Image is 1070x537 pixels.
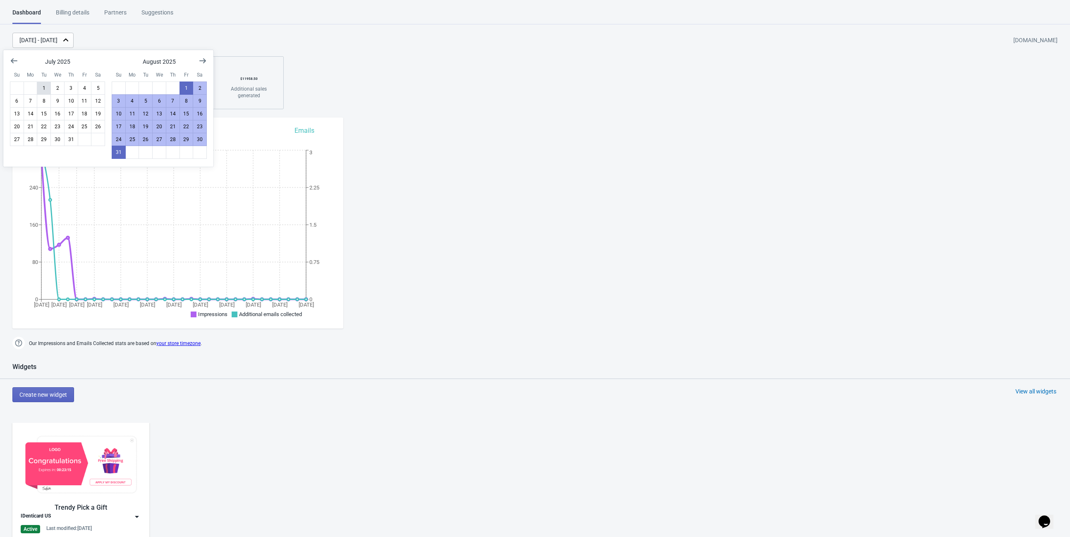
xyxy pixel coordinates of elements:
[139,133,153,146] button: August 26 2025
[50,133,65,146] button: July 30 2025
[7,53,22,68] button: Show previous month, June 2025
[272,302,287,308] tspan: [DATE]
[78,107,92,120] button: July 18 2025
[193,133,207,146] button: August 30 2025
[24,107,38,120] button: July 14 2025
[37,68,51,82] div: Tuesday
[193,302,208,308] tspan: [DATE]
[193,107,207,120] button: August 16 2025
[64,94,78,108] button: July 10 2025
[125,133,139,146] button: August 25 2025
[64,120,78,133] button: July 24 2025
[10,133,24,146] button: July 27 2025
[246,302,261,308] tspan: [DATE]
[12,337,25,349] img: help.png
[125,68,139,82] div: Monday
[64,107,78,120] button: July 17 2025
[78,120,92,133] button: July 25 2025
[309,149,312,156] tspan: 3
[32,259,38,265] tspan: 80
[64,82,78,95] button: July 3 2025
[50,94,65,108] button: July 9 2025
[309,296,312,302] tspan: 0
[133,513,141,521] img: dropdown.png
[87,302,102,308] tspan: [DATE]
[91,107,105,120] button: July 19 2025
[152,94,166,108] button: August 6 2025
[309,222,316,228] tspan: 1.5
[12,8,41,24] div: Dashboard
[193,82,207,95] button: August 2 2025
[1015,387,1056,396] div: View all widgets
[34,302,49,308] tspan: [DATE]
[29,185,38,191] tspan: 240
[35,296,38,302] tspan: 0
[37,120,51,133] button: July 22 2025
[239,311,302,317] span: Additional emails collected
[78,82,92,95] button: July 4 2025
[152,107,166,120] button: August 13 2025
[166,94,180,108] button: August 7 2025
[299,302,314,308] tspan: [DATE]
[56,8,89,23] div: Billing details
[91,68,105,82] div: Saturday
[37,94,51,108] button: July 8 2025
[140,302,155,308] tspan: [DATE]
[50,68,65,82] div: Wednesday
[64,133,78,146] button: July 31 2025
[46,525,92,532] div: Last modified: [DATE]
[24,94,38,108] button: July 7 2025
[37,133,51,146] button: July 29 2025
[113,302,129,308] tspan: [DATE]
[193,94,207,108] button: August 9 2025
[125,107,139,120] button: August 11 2025
[19,391,67,398] span: Create new widget
[112,146,126,159] button: August 31 2025
[180,107,194,120] button: August 15 2025
[112,107,126,120] button: August 10 2025
[112,94,126,108] button: August 3 2025
[180,94,194,108] button: August 8 2025
[50,82,65,95] button: July 2 2025
[309,185,319,191] tspan: 2.25
[24,68,38,82] div: Monday
[24,120,38,133] button: July 21 2025
[193,120,207,133] button: August 23 2025
[125,120,139,133] button: August 18 2025
[309,259,319,265] tspan: 0.75
[223,86,274,99] div: Additional sales generated
[29,222,38,228] tspan: 160
[19,36,57,45] div: [DATE] - [DATE]
[180,68,194,82] div: Friday
[193,68,207,82] div: Saturday
[78,68,92,82] div: Friday
[12,387,74,402] button: Create new widget
[1035,504,1062,529] iframe: chat widget
[152,68,166,82] div: Wednesday
[166,120,180,133] button: August 21 2025
[139,120,153,133] button: August 19 2025
[24,133,38,146] button: July 28 2025
[50,120,65,133] button: July 23 2025
[21,513,51,521] div: IDenticard US
[139,68,153,82] div: Tuesday
[166,107,180,120] button: August 14 2025
[180,82,194,95] button: August 1 2025
[180,133,194,146] button: August 29 2025
[64,68,78,82] div: Thursday
[125,94,139,108] button: August 4 2025
[139,94,153,108] button: August 5 2025
[223,72,274,86] div: $ 11958.50
[166,68,180,82] div: Thursday
[112,68,126,82] div: Sunday
[141,8,173,23] div: Suggestions
[91,120,105,133] button: July 26 2025
[195,53,210,68] button: Show next month, September 2025
[112,133,126,146] button: August 24 2025
[50,107,65,120] button: July 16 2025
[1013,33,1058,48] div: [DOMAIN_NAME]
[91,94,105,108] button: July 12 2025
[139,107,153,120] button: August 12 2025
[78,94,92,108] button: July 11 2025
[219,302,235,308] tspan: [DATE]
